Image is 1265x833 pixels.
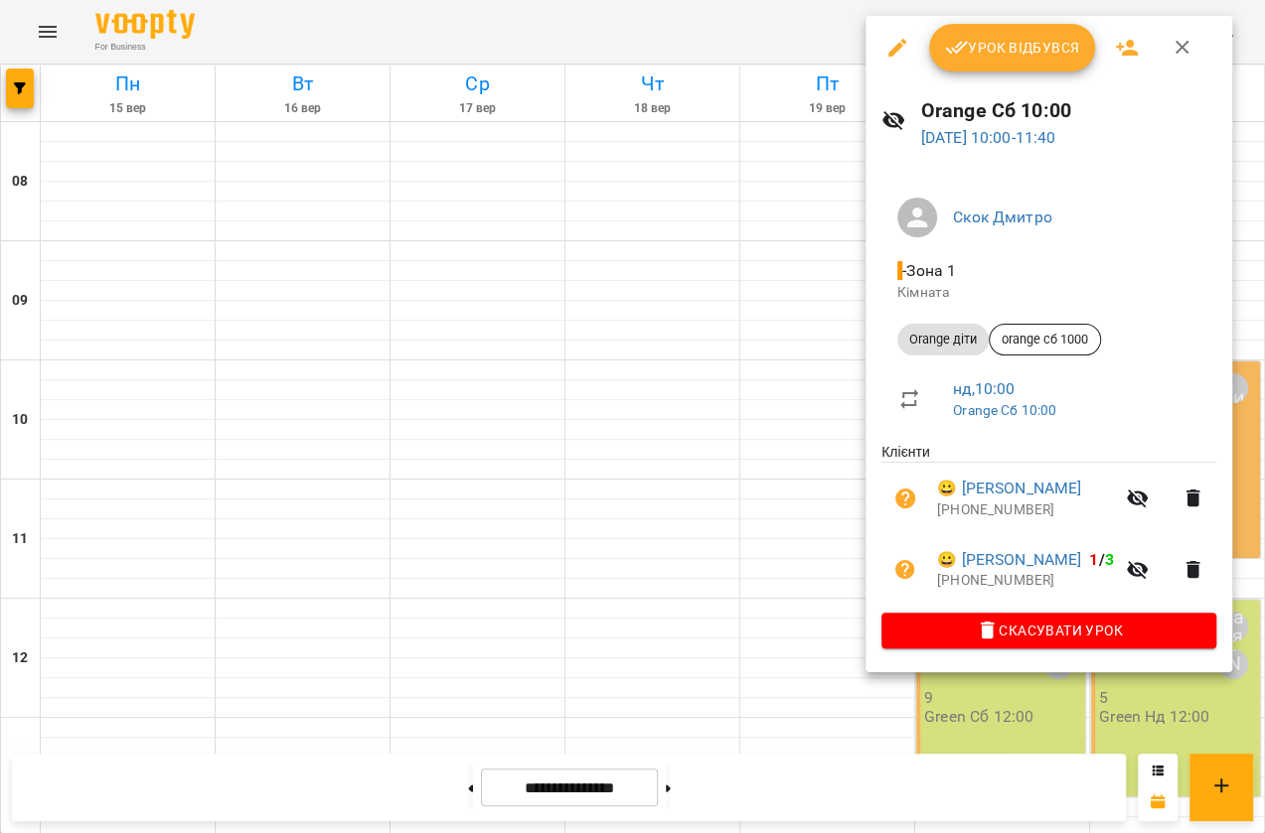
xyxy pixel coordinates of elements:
div: orange сб 1000 [989,324,1101,355]
p: Кімната [897,283,1200,303]
span: orange сб 1000 [990,331,1100,348]
span: Скасувати Урок [897,619,1200,642]
ul: Клієнти [881,442,1216,612]
a: 😀 [PERSON_NAME] [937,548,1081,572]
a: 😀 [PERSON_NAME] [937,477,1081,500]
h6: Orange Сб 10:00 [921,95,1217,126]
a: [DATE] 10:00-11:40 [921,128,1056,147]
a: Orange Сб 10:00 [953,402,1056,418]
button: Урок відбувся [929,24,1096,71]
span: - Зона 1 [897,261,960,280]
span: Orange діти [897,331,989,348]
b: / [1089,550,1113,569]
a: Скок Дмитро [953,208,1052,226]
button: Візит ще не сплачено. Додати оплату? [881,475,929,522]
span: Урок відбувся [945,36,1080,60]
button: Скасувати Урок [881,613,1216,648]
a: нд , 10:00 [953,379,1015,398]
p: [PHONE_NUMBER] [937,500,1114,520]
span: 3 [1105,550,1114,569]
span: 1 [1089,550,1098,569]
button: Візит ще не сплачено. Додати оплату? [881,546,929,594]
p: [PHONE_NUMBER] [937,571,1114,591]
